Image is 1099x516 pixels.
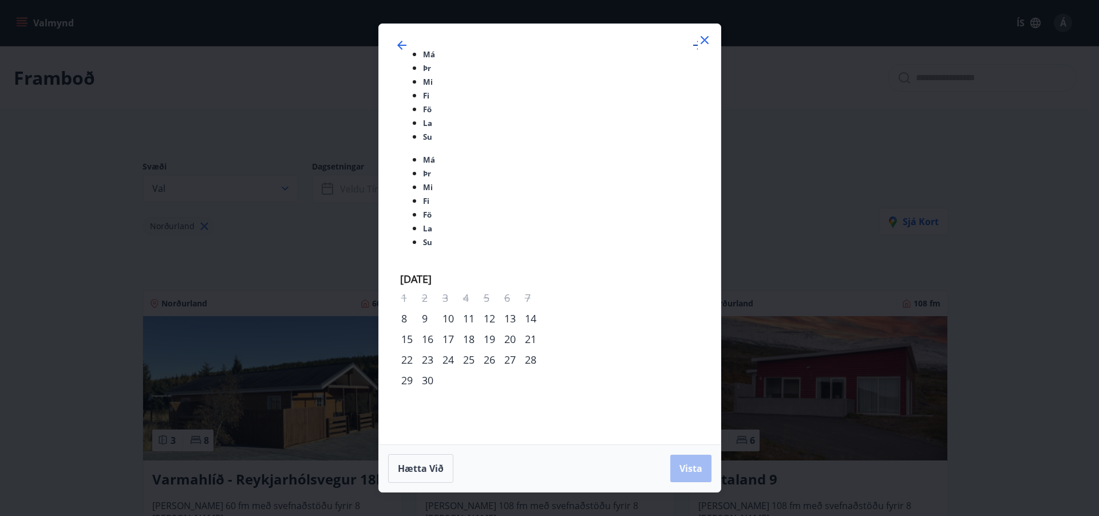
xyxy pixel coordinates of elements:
[423,168,431,179] small: Þr
[504,329,524,349] div: 20
[442,329,462,349] td: Choose miðvikudagur, 17. september 2025 as your check-in date. It’s available.
[484,329,503,349] td: Choose föstudagur, 19. september 2025 as your check-in date. It’s available.
[423,155,435,165] small: Má
[442,309,462,328] td: Choose miðvikudagur, 10. september 2025 as your check-in date. It’s available.
[504,309,524,328] div: 13
[423,104,432,115] small: Fö
[422,350,441,369] div: 23
[401,309,421,328] td: Choose mánudagur, 8. september 2025 as your check-in date. It’s available.
[401,329,421,349] td: Choose mánudagur, 15. september 2025 as your check-in date. It’s available.
[525,350,544,369] td: Choose sunnudagur, 28. september 2025 as your check-in date. It’s available.
[442,309,462,328] div: 10
[484,309,503,328] td: Choose föstudagur, 12. september 2025 as your check-in date. It’s available.
[525,309,544,328] div: 14
[423,210,432,220] small: Fö
[463,288,483,308] td: Not available. fimmtudagur, 4. september 2025
[422,288,441,308] td: Not available. þriðjudagur, 2. september 2025
[395,38,409,52] div: Move backward to switch to the previous month.
[484,329,503,349] div: 19
[423,196,429,206] small: Fi
[423,237,432,247] small: Su
[401,371,421,390] div: 29
[393,47,707,431] div: Calendar
[423,182,433,192] small: Mi
[422,371,441,390] div: 30
[525,288,544,308] td: Not available. sunnudagur, 7. september 2025
[525,329,544,349] div: 21
[422,350,441,369] td: Choose þriðjudagur, 23. september 2025 as your check-in date. It’s available.
[463,329,483,349] td: Choose fimmtudagur, 18. september 2025 as your check-in date. It’s available.
[401,309,421,328] div: 8
[442,329,462,349] div: 17
[422,329,441,349] div: 16
[423,49,435,60] small: Má
[484,288,503,308] td: Not available. föstudagur, 5. september 2025
[398,462,444,475] span: Hætta við
[463,329,483,349] div: 18
[442,350,462,369] div: 24
[422,309,441,328] td: Choose þriðjudagur, 9. september 2025 as your check-in date. It’s available.
[504,309,524,328] td: Choose laugardagur, 13. september 2025 as your check-in date. It’s available.
[422,309,441,328] div: 9
[388,454,453,483] button: Hætta við
[401,350,421,369] td: Choose mánudagur, 22. september 2025 as your check-in date. It’s available.
[423,77,433,87] small: Mi
[423,132,432,142] small: Su
[401,288,421,308] td: Not available. mánudagur, 1. september 2025
[401,371,421,390] td: Choose mánudagur, 29. september 2025 as your check-in date. It’s available.
[525,309,544,328] td: Choose sunnudagur, 14. september 2025 as your check-in date. It’s available.
[401,350,421,369] div: 22
[691,38,705,52] div: Move forward to switch to the next month.
[504,288,524,308] td: Not available. laugardagur, 6. september 2025
[422,329,441,349] td: Choose þriðjudagur, 16. september 2025 as your check-in date. It’s available.
[504,350,524,369] td: Choose laugardagur, 27. september 2025 as your check-in date. It’s available.
[401,329,421,349] div: 15
[442,288,462,308] td: Not available. miðvikudagur, 3. september 2025
[484,350,503,369] div: 26
[463,309,483,328] td: Choose fimmtudagur, 11. september 2025 as your check-in date. It’s available.
[422,371,441,390] td: Choose þriðjudagur, 30. september 2025 as your check-in date. It’s available.
[525,329,544,349] td: Choose sunnudagur, 21. september 2025 as your check-in date. It’s available.
[504,350,524,369] div: 27
[423,118,432,128] small: La
[423,223,432,234] small: La
[463,350,483,369] td: Choose fimmtudagur, 25. september 2025 as your check-in date. It’s available.
[504,329,524,349] td: Choose laugardagur, 20. september 2025 as your check-in date. It’s available.
[525,350,544,369] div: 28
[463,350,483,369] div: 25
[484,309,503,328] div: 12
[442,350,462,369] td: Choose miðvikudagur, 24. september 2025 as your check-in date. It’s available.
[484,350,503,369] td: Choose föstudagur, 26. september 2025 as your check-in date. It’s available.
[463,309,483,328] div: 11
[423,63,431,73] small: Þr
[400,272,432,286] strong: [DATE]
[423,90,429,101] small: Fi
